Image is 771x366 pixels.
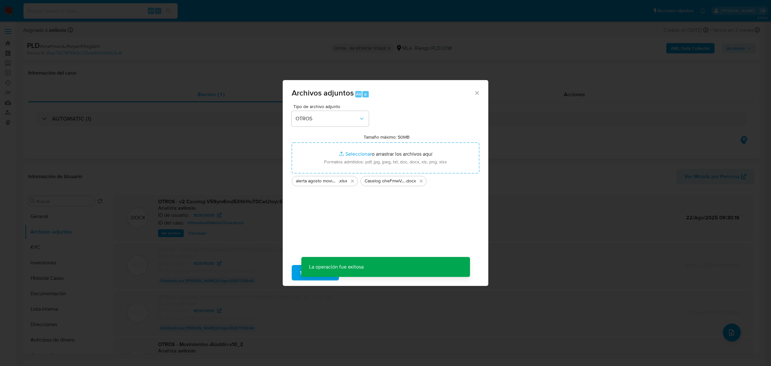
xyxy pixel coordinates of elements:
button: Subir archivo [292,265,339,280]
span: .xlsx [339,178,347,184]
span: Tipo de archivo adjunto [293,104,370,109]
span: alerta agosto movimientos [296,178,339,184]
span: Alt [356,91,361,97]
label: Tamaño máximo: 50MB [364,134,410,140]
span: .docx [405,178,416,184]
span: OTROS [296,115,359,122]
button: Cerrar [474,90,480,96]
span: Subir archivo [300,266,331,280]
button: OTROS [292,111,369,126]
span: Archivos adjuntos [292,87,354,98]
span: Cancelar [350,266,371,280]
button: Eliminar alerta agosto movimientos.xlsx [349,177,356,185]
span: a [364,91,367,97]
button: Eliminar Caselog oheFmwVAJPolyemTtt4gGzih_2025_08_18_21_54_10.docx [417,177,425,185]
p: La operación fue exitosa [301,257,371,277]
span: Caselog oheFmwVAJPolyemTtt4gGzih_2025_08_18_21_54_10 [365,178,405,184]
ul: Archivos seleccionados [292,173,479,186]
